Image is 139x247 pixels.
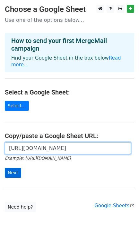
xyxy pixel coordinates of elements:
[107,216,139,247] iframe: Chat Widget
[5,142,131,154] input: Paste your Google Sheet URL here
[5,202,36,212] a: Need help?
[5,5,134,14] h3: Choose a Google Sheet
[11,55,121,68] a: Read more...
[11,37,128,52] h4: How to send your first MergeMail campaign
[5,156,71,161] small: Example: [URL][DOMAIN_NAME]
[5,17,134,23] p: Use one of the options below...
[94,203,134,209] a: Google Sheets
[5,88,134,96] h4: Select a Google Sheet:
[5,101,29,111] a: Select...
[5,132,134,140] h4: Copy/paste a Google Sheet URL:
[11,55,128,68] p: Find your Google Sheet in the box below
[5,168,21,178] input: Next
